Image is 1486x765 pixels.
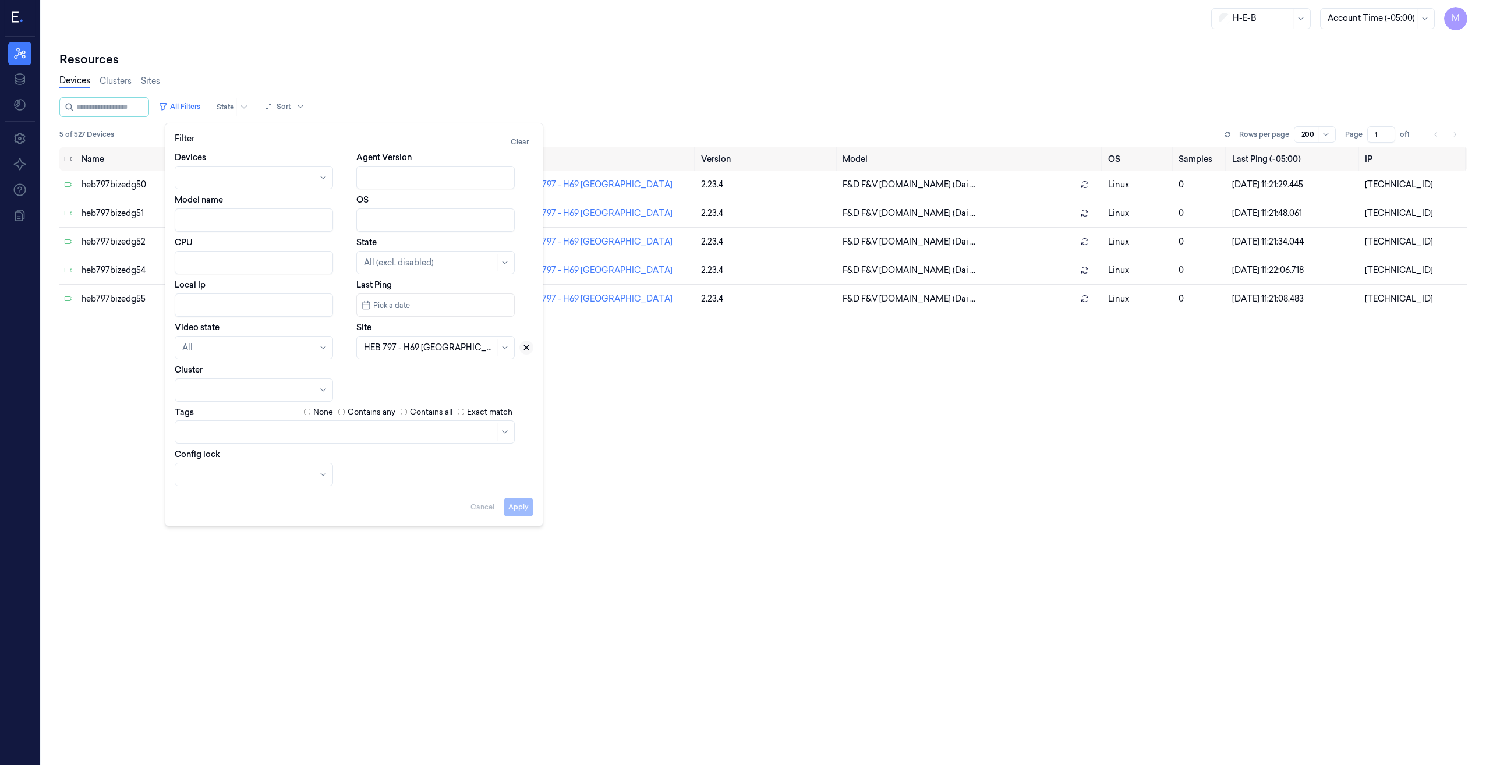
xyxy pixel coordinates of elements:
span: F&D F&V [DOMAIN_NAME] (Dai ... [843,293,975,305]
p: linux [1108,207,1170,219]
a: HEB 797 - H69 [GEOGRAPHIC_DATA] [523,265,673,275]
span: of 1 [1400,129,1418,140]
span: Page [1345,129,1363,140]
span: F&D F&V [DOMAIN_NAME] (Dai ... [843,264,975,277]
th: Last Ping (-05:00) [1227,147,1360,171]
p: linux [1108,293,1170,305]
div: [DATE] 11:21:48.061 [1232,207,1356,219]
label: OS [356,194,369,206]
label: Last Ping [356,279,392,291]
label: Devices [175,151,206,163]
label: Local Ip [175,279,206,291]
div: 0 [1179,179,1223,191]
div: [TECHNICAL_ID] [1365,236,1463,248]
a: Clusters [100,75,132,87]
div: [TECHNICAL_ID] [1365,207,1463,219]
label: Contains any [348,406,395,418]
th: OS [1103,147,1174,171]
div: [DATE] 11:21:08.483 [1232,293,1356,305]
label: Config lock [175,448,220,460]
th: Version [696,147,837,171]
div: [TECHNICAL_ID] [1365,179,1463,191]
label: Exact match [467,406,512,418]
a: HEB 797 - H69 [GEOGRAPHIC_DATA] [523,236,673,247]
a: Devices [59,75,90,88]
nav: pagination [1428,126,1463,143]
label: Cluster [175,364,203,376]
div: 0 [1179,293,1223,305]
div: [TECHNICAL_ID] [1365,293,1463,305]
a: HEB 797 - H69 [GEOGRAPHIC_DATA] [523,208,673,218]
p: linux [1108,236,1170,248]
a: HEB 797 - H69 [GEOGRAPHIC_DATA] [523,293,673,304]
span: F&D F&V [DOMAIN_NAME] (Dai ... [843,179,975,191]
label: Tags [175,408,194,416]
label: CPU [175,236,193,248]
div: [DATE] 11:21:34.044 [1232,236,1356,248]
label: State [356,236,377,248]
div: 2.23.4 [701,179,833,191]
div: heb797bizedg54 [82,264,249,277]
button: Clear [506,133,533,151]
div: heb797bizedg51 [82,207,249,219]
div: 2.23.4 [701,207,833,219]
div: heb797bizedg55 [82,293,249,305]
span: 5 of 527 Devices [59,129,114,140]
th: IP [1360,147,1467,171]
p: linux [1108,179,1170,191]
label: None [313,406,333,418]
a: HEB 797 - H69 [GEOGRAPHIC_DATA] [523,179,673,190]
span: Pick a date [371,300,410,311]
span: F&D F&V [DOMAIN_NAME] (Dai ... [843,236,975,248]
span: F&D F&V [DOMAIN_NAME] (Dai ... [843,207,975,219]
div: heb797bizedg50 [82,179,249,191]
th: Model [838,147,1103,171]
label: Agent Version [356,151,412,163]
div: 0 [1179,264,1223,277]
div: [DATE] 11:21:29.445 [1232,179,1356,191]
div: 2.23.4 [701,264,833,277]
label: Contains all [410,406,452,418]
div: heb797bizedg52 [82,236,249,248]
th: Samples [1174,147,1227,171]
th: Name [77,147,254,171]
th: Site [519,147,696,171]
div: Resources [59,51,1467,68]
div: Filter [175,133,533,151]
button: All Filters [154,97,205,116]
label: Model name [175,194,223,206]
label: Video state [175,321,220,333]
div: [DATE] 11:22:06.718 [1232,264,1356,277]
label: Site [356,321,371,333]
div: 2.23.4 [701,236,833,248]
button: Pick a date [356,293,515,317]
div: [TECHNICAL_ID] [1365,264,1463,277]
p: Rows per page [1239,129,1289,140]
p: linux [1108,264,1170,277]
div: 0 [1179,236,1223,248]
div: 0 [1179,207,1223,219]
div: 2.23.4 [701,293,833,305]
a: Sites [141,75,160,87]
button: M [1444,7,1467,30]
